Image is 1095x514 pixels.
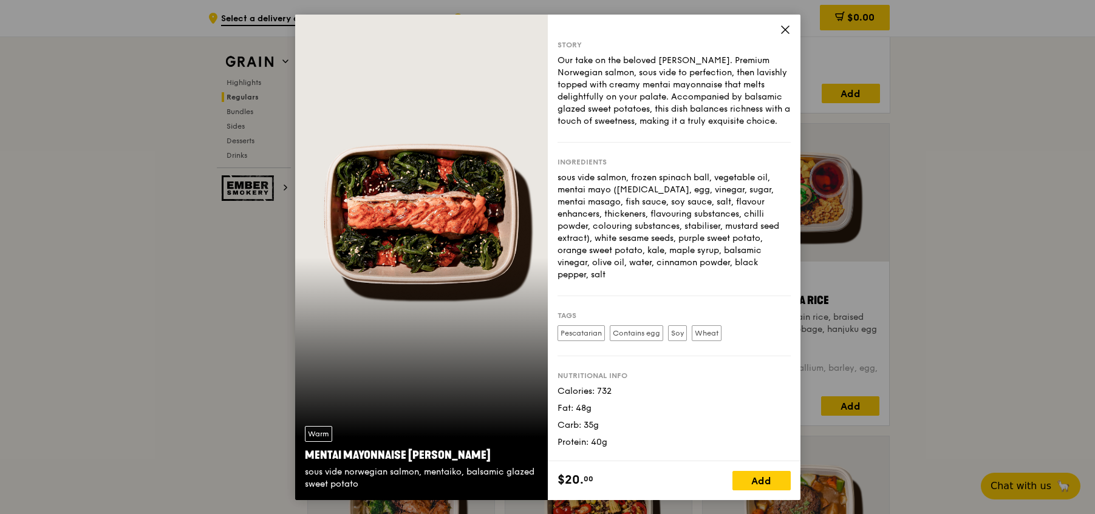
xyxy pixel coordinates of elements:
span: $20. [558,471,584,489]
label: Soy [668,325,687,341]
div: Fat: 48g [558,402,791,414]
div: Warm [305,426,332,442]
div: Tags [558,311,791,320]
div: Protein: 40g [558,436,791,448]
div: sous vide salmon, frozen spinach ball, vegetable oil, mentai mayo ([MEDICAL_DATA], egg, vinegar, ... [558,172,791,281]
label: Wheat [692,325,721,341]
div: sous vide norwegian salmon, mentaiko, balsamic glazed sweet potato [305,466,538,490]
div: Ingredients [558,157,791,167]
div: Calories: 732 [558,385,791,397]
span: 00 [584,474,593,484]
div: Carb: 35g [558,419,791,431]
div: Story [558,40,791,50]
label: Pescatarian [558,325,605,341]
div: Mentai Mayonnaise [PERSON_NAME] [305,447,538,464]
div: Nutritional info [558,371,791,380]
div: Our take on the beloved [PERSON_NAME]. Premium Norwegian salmon, sous vide to perfection, then la... [558,55,791,127]
label: Contains egg [610,325,663,341]
div: Add [732,471,791,490]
